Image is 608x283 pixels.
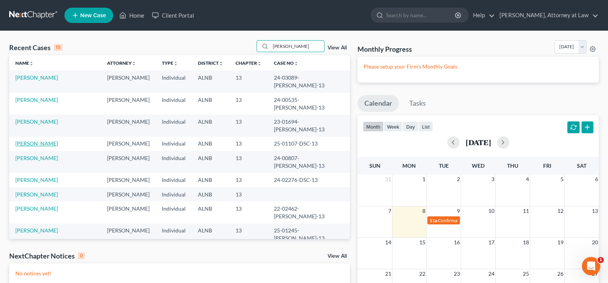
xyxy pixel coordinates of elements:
[192,224,229,245] td: ALNB
[198,60,223,66] a: Districtunfold_more
[101,115,156,136] td: [PERSON_NAME]
[156,137,192,151] td: Individual
[236,60,262,66] a: Chapterunfold_more
[274,60,298,66] a: Case Nounfold_more
[101,93,156,115] td: [PERSON_NAME]
[9,251,85,260] div: NextChapter Notices
[268,93,350,115] td: 24-00535-[PERSON_NAME]-13
[219,61,223,66] i: unfold_more
[192,173,229,187] td: ALNB
[472,162,484,169] span: Wed
[9,43,63,52] div: Recent Cases
[156,201,192,223] td: Individual
[78,252,85,259] div: 0
[15,270,344,277] p: No notices yet!
[229,93,268,115] td: 13
[591,206,599,216] span: 13
[229,151,268,173] td: 13
[156,115,192,136] td: Individual
[384,238,392,247] span: 14
[577,162,587,169] span: Sat
[422,175,426,184] span: 1
[107,60,136,66] a: Attorneyunfold_more
[384,269,392,278] span: 21
[488,269,495,278] span: 24
[466,138,491,146] h2: [DATE]
[156,93,192,115] td: Individual
[453,269,461,278] span: 23
[29,61,34,66] i: unfold_more
[15,118,58,125] a: [PERSON_NAME]
[132,61,136,66] i: unfold_more
[522,238,530,247] span: 18
[15,74,58,81] a: [PERSON_NAME]
[384,175,392,184] span: 31
[268,115,350,136] td: 23-01694-[PERSON_NAME]-13
[386,8,456,22] input: Search by name...
[162,60,178,66] a: Typeunfold_more
[358,95,399,112] a: Calendar
[15,177,58,183] a: [PERSON_NAME]
[582,257,600,275] iframe: Intercom live chat
[54,44,63,51] div: 15
[591,238,599,247] span: 20
[101,224,156,245] td: [PERSON_NAME]
[156,70,192,92] td: Individual
[387,206,392,216] span: 7
[80,13,106,18] span: New Case
[488,206,495,216] span: 10
[438,218,519,223] span: Confirmation Date for [PERSON_NAME]
[402,95,433,112] a: Tasks
[15,60,34,66] a: Nameunfold_more
[15,191,58,198] a: [PERSON_NAME]
[364,63,593,70] p: Please setup your Firm's Monthly Goals
[101,137,156,151] td: [PERSON_NAME]
[229,115,268,136] td: 13
[268,201,350,223] td: 22-02462-[PERSON_NAME]-13
[419,269,426,278] span: 22
[15,97,58,103] a: [PERSON_NAME]
[15,140,58,147] a: [PERSON_NAME]
[543,162,551,169] span: Fri
[598,257,604,263] span: 1
[403,121,419,132] button: day
[229,173,268,187] td: 13
[525,175,530,184] span: 4
[507,162,518,169] span: Thu
[268,151,350,173] td: 24-00807-[PERSON_NAME]-13
[229,70,268,92] td: 13
[456,175,461,184] span: 2
[156,224,192,245] td: Individual
[270,41,324,52] input: Search by name...
[15,227,58,234] a: [PERSON_NAME]
[402,162,416,169] span: Mon
[268,70,350,92] td: 24-03089-[PERSON_NAME]-13
[594,175,599,184] span: 6
[229,187,268,201] td: 13
[192,93,229,115] td: ALNB
[363,121,384,132] button: month
[192,70,229,92] td: ALNB
[557,238,564,247] span: 19
[101,70,156,92] td: [PERSON_NAME]
[522,269,530,278] span: 25
[101,187,156,201] td: [PERSON_NAME]
[101,151,156,173] td: [PERSON_NAME]
[15,155,58,161] a: [PERSON_NAME]
[192,187,229,201] td: ALNB
[557,269,564,278] span: 26
[456,206,461,216] span: 9
[115,8,148,22] a: Home
[384,121,403,132] button: week
[156,151,192,173] td: Individual
[294,61,298,66] i: unfold_more
[148,8,198,22] a: Client Portal
[268,137,350,151] td: 25-01107-DSC-13
[469,8,495,22] a: Help
[560,175,564,184] span: 5
[419,121,433,132] button: list
[491,175,495,184] span: 3
[557,206,564,216] span: 12
[328,254,347,259] a: View All
[419,238,426,247] span: 15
